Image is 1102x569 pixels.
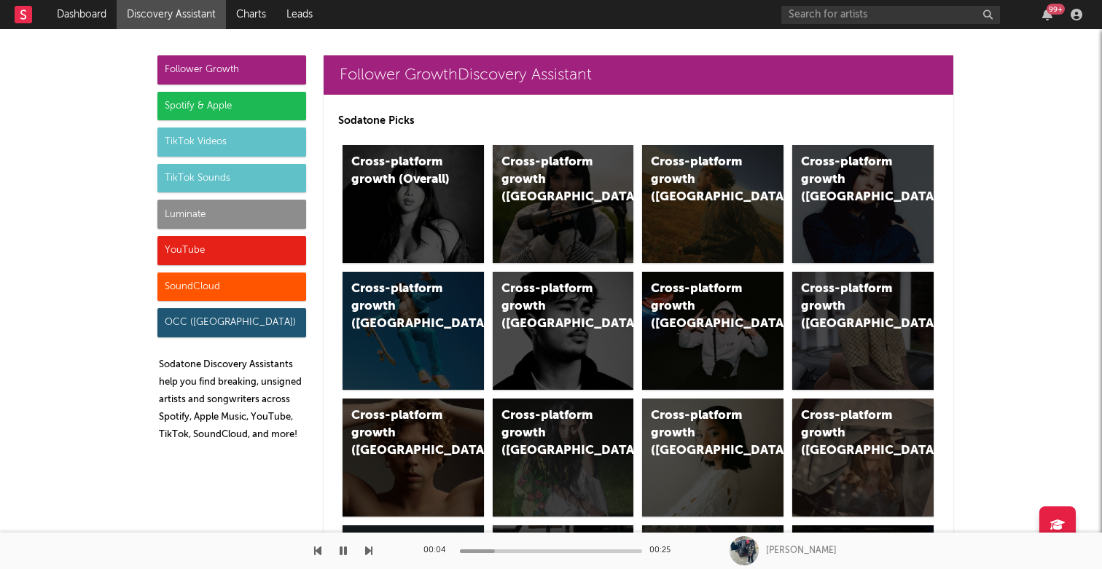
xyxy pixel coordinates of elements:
[157,272,306,302] div: SoundCloud
[801,280,900,333] div: Cross-platform growth ([GEOGRAPHIC_DATA])
[651,280,750,333] div: Cross-platform growth ([GEOGRAPHIC_DATA]/GSA)
[351,280,450,333] div: Cross-platform growth ([GEOGRAPHIC_DATA])
[501,407,601,460] div: Cross-platform growth ([GEOGRAPHIC_DATA])
[493,399,634,517] a: Cross-platform growth ([GEOGRAPHIC_DATA])
[642,145,783,263] a: Cross-platform growth ([GEOGRAPHIC_DATA])
[157,164,306,193] div: TikTok Sounds
[501,154,601,206] div: Cross-platform growth ([GEOGRAPHIC_DATA])
[338,112,939,130] p: Sodatone Picks
[157,92,306,121] div: Spotify & Apple
[493,145,634,263] a: Cross-platform growth ([GEOGRAPHIC_DATA])
[157,308,306,337] div: OCC ([GEOGRAPHIC_DATA])
[1042,9,1052,20] button: 99+
[651,407,750,460] div: Cross-platform growth ([GEOGRAPHIC_DATA])
[642,272,783,390] a: Cross-platform growth ([GEOGRAPHIC_DATA]/GSA)
[792,272,934,390] a: Cross-platform growth ([GEOGRAPHIC_DATA])
[157,55,306,85] div: Follower Growth
[1047,4,1065,15] div: 99 +
[501,280,601,333] div: Cross-platform growth ([GEOGRAPHIC_DATA])
[801,154,900,206] div: Cross-platform growth ([GEOGRAPHIC_DATA])
[649,542,679,560] div: 00:25
[642,399,783,517] a: Cross-platform growth ([GEOGRAPHIC_DATA])
[351,154,450,189] div: Cross-platform growth (Overall)
[792,399,934,517] a: Cross-platform growth ([GEOGRAPHIC_DATA])
[792,145,934,263] a: Cross-platform growth ([GEOGRAPHIC_DATA])
[343,272,484,390] a: Cross-platform growth ([GEOGRAPHIC_DATA])
[157,236,306,265] div: YouTube
[781,6,1000,24] input: Search for artists
[493,272,634,390] a: Cross-platform growth ([GEOGRAPHIC_DATA])
[766,544,837,557] div: [PERSON_NAME]
[343,145,484,263] a: Cross-platform growth (Overall)
[801,407,900,460] div: Cross-platform growth ([GEOGRAPHIC_DATA])
[423,542,453,560] div: 00:04
[159,356,306,444] p: Sodatone Discovery Assistants help you find breaking, unsigned artists and songwriters across Spo...
[157,127,306,157] div: TikTok Videos
[343,399,484,517] a: Cross-platform growth ([GEOGRAPHIC_DATA])
[157,200,306,229] div: Luminate
[324,55,953,95] a: Follower GrowthDiscovery Assistant
[651,154,750,206] div: Cross-platform growth ([GEOGRAPHIC_DATA])
[351,407,450,460] div: Cross-platform growth ([GEOGRAPHIC_DATA])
